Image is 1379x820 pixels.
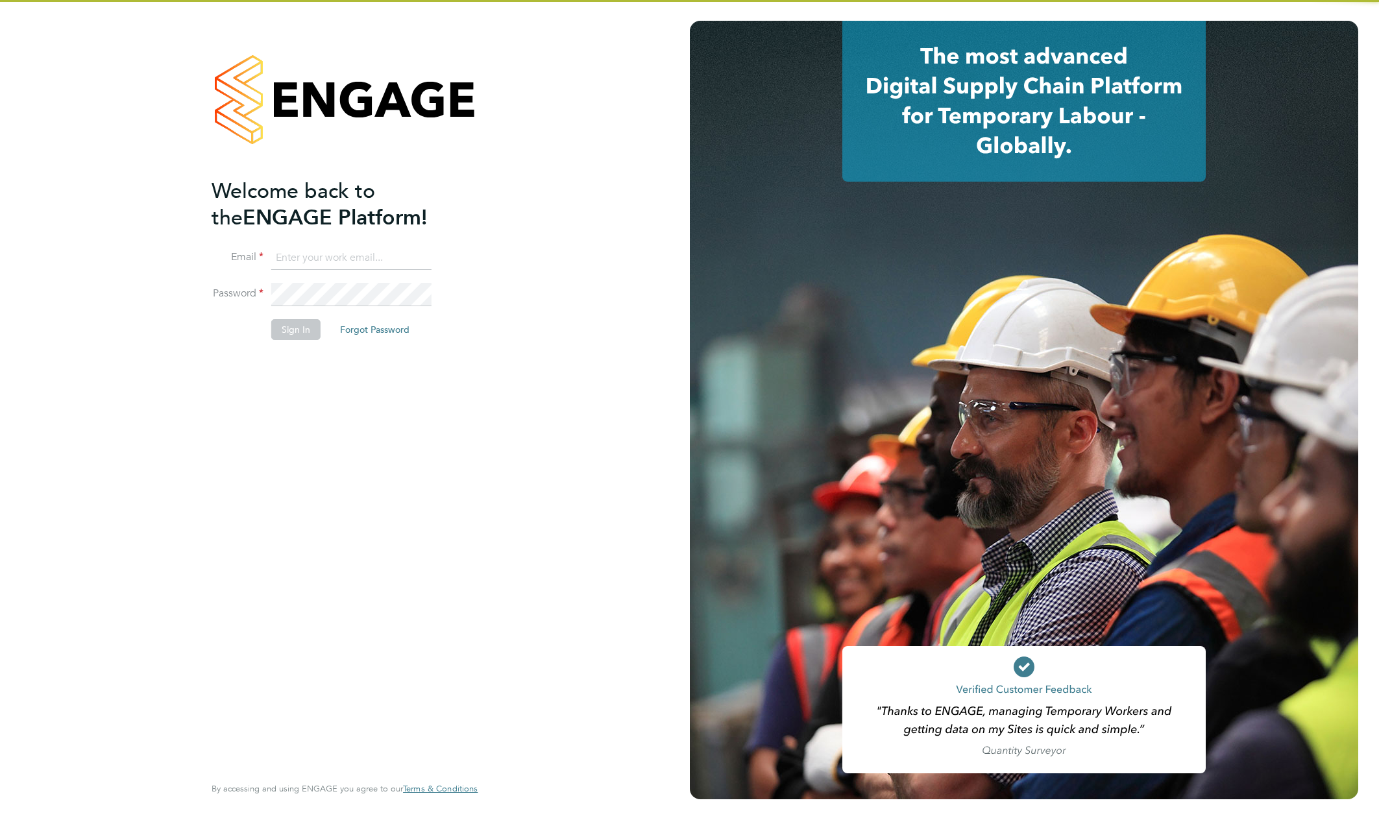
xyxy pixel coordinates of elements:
[212,178,375,230] span: Welcome back to the
[212,287,263,300] label: Password
[403,783,478,794] span: Terms & Conditions
[212,250,263,264] label: Email
[271,247,432,270] input: Enter your work email...
[403,784,478,794] a: Terms & Conditions
[271,319,321,340] button: Sign In
[212,178,465,231] h2: ENGAGE Platform!
[212,783,478,794] span: By accessing and using ENGAGE you agree to our
[330,319,420,340] button: Forgot Password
